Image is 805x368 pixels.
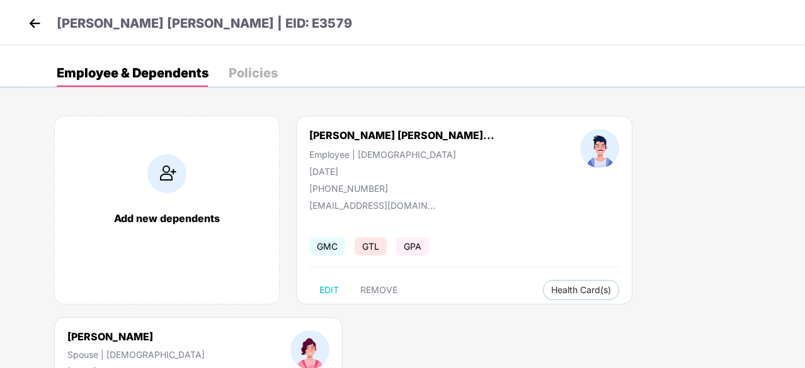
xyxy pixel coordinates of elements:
div: [EMAIL_ADDRESS][DOMAIN_NAME] [309,200,435,211]
button: REMOVE [350,280,408,300]
span: REMOVE [360,285,397,295]
span: GMC [309,237,345,255]
img: addIcon [147,154,186,193]
img: back [25,14,44,33]
button: EDIT [309,280,349,300]
span: GPA [396,237,429,255]
span: EDIT [319,285,339,295]
button: Health Card(s) [543,280,619,300]
p: [PERSON_NAME] [PERSON_NAME] | EID: E3579 [57,14,352,33]
div: Employee | [DEMOGRAPHIC_DATA] [309,149,494,160]
div: Spouse | [DEMOGRAPHIC_DATA] [67,349,205,360]
div: Policies [229,67,278,79]
div: [PERSON_NAME] [67,330,205,343]
div: Employee & Dependents [57,67,208,79]
div: [DATE] [309,166,494,177]
span: GTL [355,237,387,255]
img: profileImage [580,129,619,168]
div: [PHONE_NUMBER] [309,183,494,194]
div: Add new dependents [67,212,266,225]
span: Health Card(s) [551,287,611,293]
div: [PERSON_NAME] [PERSON_NAME]... [309,129,494,142]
